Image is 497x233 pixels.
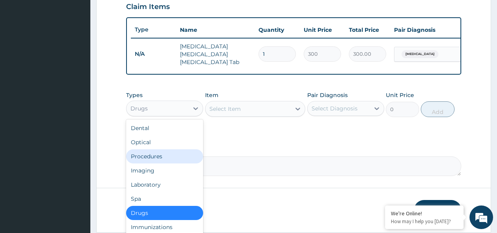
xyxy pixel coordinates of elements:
[391,218,458,225] p: How may I help you today?
[126,92,143,99] label: Types
[126,3,170,11] h3: Claim Items
[131,22,176,37] th: Type
[126,178,203,192] div: Laboratory
[386,91,414,99] label: Unit Price
[255,22,300,38] th: Quantity
[209,105,241,113] div: Select Item
[390,22,477,38] th: Pair Diagnosis
[300,22,345,38] th: Unit Price
[176,22,255,38] th: Name
[414,200,461,220] button: Submit
[15,39,32,59] img: d_794563401_company_1708531726252_794563401
[307,91,348,99] label: Pair Diagnosis
[4,152,150,180] textarea: Type your message and hit 'Enter'
[46,68,108,147] span: We're online!
[126,121,203,135] div: Dental
[126,192,203,206] div: Spa
[176,39,255,70] td: [MEDICAL_DATA] [MEDICAL_DATA] [MEDICAL_DATA] Tab
[421,101,454,117] button: Add
[205,91,218,99] label: Item
[126,149,203,163] div: Procedures
[126,135,203,149] div: Optical
[130,105,148,112] div: Drugs
[41,44,132,54] div: Chat with us now
[126,206,203,220] div: Drugs
[402,50,438,58] span: [MEDICAL_DATA]
[131,47,176,61] td: N/A
[391,210,458,217] div: We're Online!
[312,105,358,112] div: Select Diagnosis
[126,145,461,152] label: Comment
[129,4,148,23] div: Minimize live chat window
[345,22,390,38] th: Total Price
[126,163,203,178] div: Imaging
